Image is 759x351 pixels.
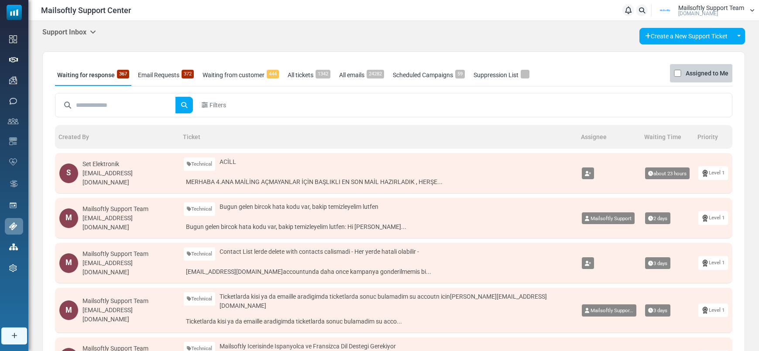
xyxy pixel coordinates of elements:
a: Technical [184,157,215,171]
a: MERHABA 4.ANA MAİLİNG AÇMAYANLAR İÇİN BAŞLIKLI EN SON MAİL HAZIRLADIK , HERŞE... [184,175,574,189]
img: mailsoftly_icon_blue_white.svg [7,5,22,20]
span: 1342 [316,70,330,78]
a: All tickets1342 [285,64,333,86]
img: support-icon-active.svg [9,222,17,230]
div: M [59,208,78,228]
span: Contact List lerde delete with contacts calismadi - Her yerde hatali olabilir - [220,247,419,256]
a: [EMAIL_ADDRESS][DOMAIN_NAME]accountunda daha once kampanya gonderilmemis bi... [184,265,574,279]
span: 444 [267,70,279,78]
th: Waiting Time [641,125,694,149]
span: Filters [209,101,226,110]
th: Ticket [179,125,578,149]
a: Scheduled Campaigns59 [391,64,467,86]
span: Mailsoftly Suppor... [591,307,633,314]
span: Mailsoftly Support Team [678,5,744,11]
a: Create a New Support Ticket [639,28,733,44]
span: 59 [455,70,465,78]
div: S [59,164,78,183]
a: All emails24282 [337,64,386,86]
a: Level 1 [698,256,728,269]
a: Technical [184,202,215,216]
span: 372 [182,70,194,78]
a: Mailsoftly Support [582,212,635,225]
span: Mailsoftly Icerisinde Ispanyolca ve Fransizca Dil Destegi Gerekiyor [220,342,396,351]
span: about 23 hours [645,167,690,180]
img: sms-icon.png [9,97,17,105]
span: 3 days [645,304,670,317]
span: Mailsoftly Support [591,215,632,222]
th: Priority [694,125,732,149]
span: Bugun gelen bircok hata kodu var, bakip temizleyelim lutfen [220,202,378,211]
img: email-templates-icon.svg [9,137,17,145]
div: Mailsoftly Support Team [82,249,175,259]
a: Bugun gelen bircok hata kodu var, bakip temizleyelim lutfen: Hi [PERSON_NAME]... [184,220,574,234]
img: settings-icon.svg [9,264,17,272]
a: Suppression List [471,64,532,86]
a: Level 1 [698,211,728,225]
div: M [59,253,78,273]
img: landing_pages.svg [9,201,17,209]
img: workflow.svg [9,179,19,189]
a: Mailsoftly Suppor... [582,304,636,317]
span: Ticketlarda kisi ya da emaille aradigimda ticketlarda sonuc bulamadim su accoutn icin [PERSON_NAM... [220,292,574,310]
div: [EMAIL_ADDRESS][DOMAIN_NAME] [82,214,175,232]
a: Technical [184,247,215,261]
div: Mailsoftly Support Team [82,204,175,214]
a: Level 1 [698,166,728,180]
div: [EMAIL_ADDRESS][DOMAIN_NAME] [82,306,175,324]
span: 24282 [367,70,384,78]
div: M [59,300,78,320]
th: Created By [55,125,179,149]
div: Mailsoftly Support Team [82,296,175,306]
div: [EMAIL_ADDRESS][DOMAIN_NAME] [82,259,175,277]
span: 3 days [645,257,670,269]
div: Set Elektronik [82,160,175,169]
th: Assignee [577,125,641,149]
span: 367 [117,70,129,78]
div: [EMAIL_ADDRESS][DOMAIN_NAME] [82,169,175,187]
span: ACİLL [220,157,236,167]
label: Assigned to Me [686,68,728,78]
span: [DOMAIN_NAME] [678,11,718,16]
a: Email Requests372 [136,64,196,86]
a: User Logo Mailsoftly Support Team [DOMAIN_NAME] [654,4,755,17]
a: Waiting from customer444 [200,64,281,86]
span: 2 days [645,212,670,225]
img: dashboard-icon.svg [9,35,17,43]
img: contacts-icon.svg [8,118,18,124]
a: Waiting for response367 [55,64,131,86]
a: Ticketlarda kisi ya da emaille aradigimda ticketlarda sonuc bulamadim su acco... [184,315,574,328]
span: Mailsoftly Support Center [41,4,131,16]
h5: Support Inbox [42,28,96,36]
img: campaigns-icon.png [9,76,17,84]
a: Level 1 [698,303,728,317]
img: domain-health-icon.svg [9,158,17,165]
a: Technical [184,292,215,306]
img: User Logo [654,4,676,17]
